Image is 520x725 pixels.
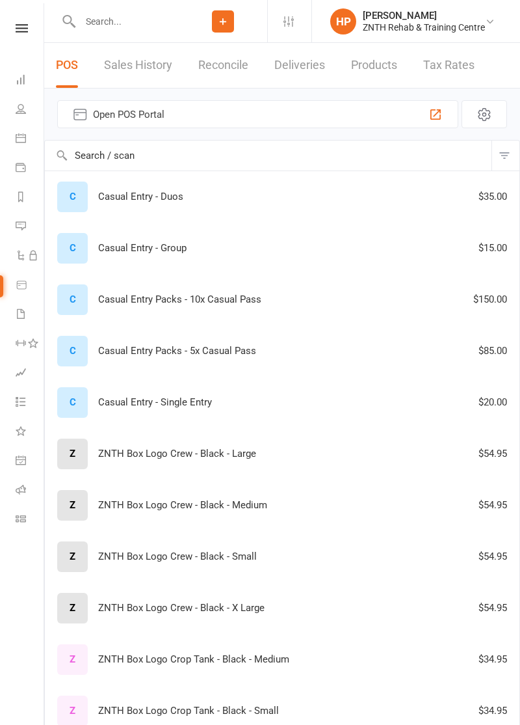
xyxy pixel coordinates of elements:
div: C [57,284,88,315]
div: Z [57,490,88,521]
div: ZNTH Box Logo Crop Tank - Black - Medium [51,644,513,675]
span: $54.95 [478,448,507,459]
div: Casual Entry Packs - 5x Casual Pass [51,336,513,366]
a: Product Sales [16,271,45,301]
div: C [57,182,88,212]
div: ZNTH Box Logo Crew - Black - Medium [51,490,513,521]
a: Products [351,43,397,88]
div: Z [57,439,88,469]
span: $54.95 [478,500,507,511]
div: Casual Entry Packs - 10x Casual Pass [51,284,513,315]
span: $34.95 [478,705,507,717]
a: People [16,96,45,125]
a: Reconcile [198,43,248,88]
div: Z [57,593,88,623]
a: Deliveries [274,43,325,88]
div: ZNTH Box Logo Crew - Black - X Large [51,593,513,623]
a: Roll call kiosk mode [16,476,45,506]
span: $150.00 [473,294,507,305]
div: Casual Entry - Single Entry [51,387,513,418]
a: POS [56,43,78,88]
a: Reports [16,184,45,213]
span: $15.00 [478,243,507,254]
div: ZNTH Box Logo Crew - Black - Small [51,541,513,572]
div: HP [330,8,356,34]
input: Search / scan [45,141,491,171]
div: Casual Entry - Duos [51,182,513,212]
a: What's New [16,418,45,447]
span: $34.95 [478,654,507,665]
span: Open POS Portal [93,107,422,122]
a: Class kiosk mode [16,506,45,535]
a: Payments [16,154,45,184]
div: Z [57,644,88,675]
span: $85.00 [478,346,507,357]
button: Open POS Portal [57,100,458,128]
input: Search... [76,12,179,31]
span: $54.95 [478,551,507,562]
a: Dashboard [16,66,45,96]
div: Z [57,541,88,572]
div: C [57,233,88,264]
div: [PERSON_NAME] [363,10,485,21]
div: ZNTH Rehab & Training Centre [363,21,485,33]
div: Casual Entry - Group [51,233,513,264]
a: Sales History [104,43,172,88]
a: Assessments [16,359,45,389]
a: Tax Rates [423,43,474,88]
a: General attendance kiosk mode [16,447,45,476]
a: Calendar [16,125,45,154]
div: C [57,387,88,418]
span: $20.00 [478,397,507,408]
div: C [57,336,88,366]
div: ZNTH Box Logo Crew - Black - Large [51,439,513,469]
span: $54.95 [478,603,507,614]
span: $35.00 [478,191,507,202]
